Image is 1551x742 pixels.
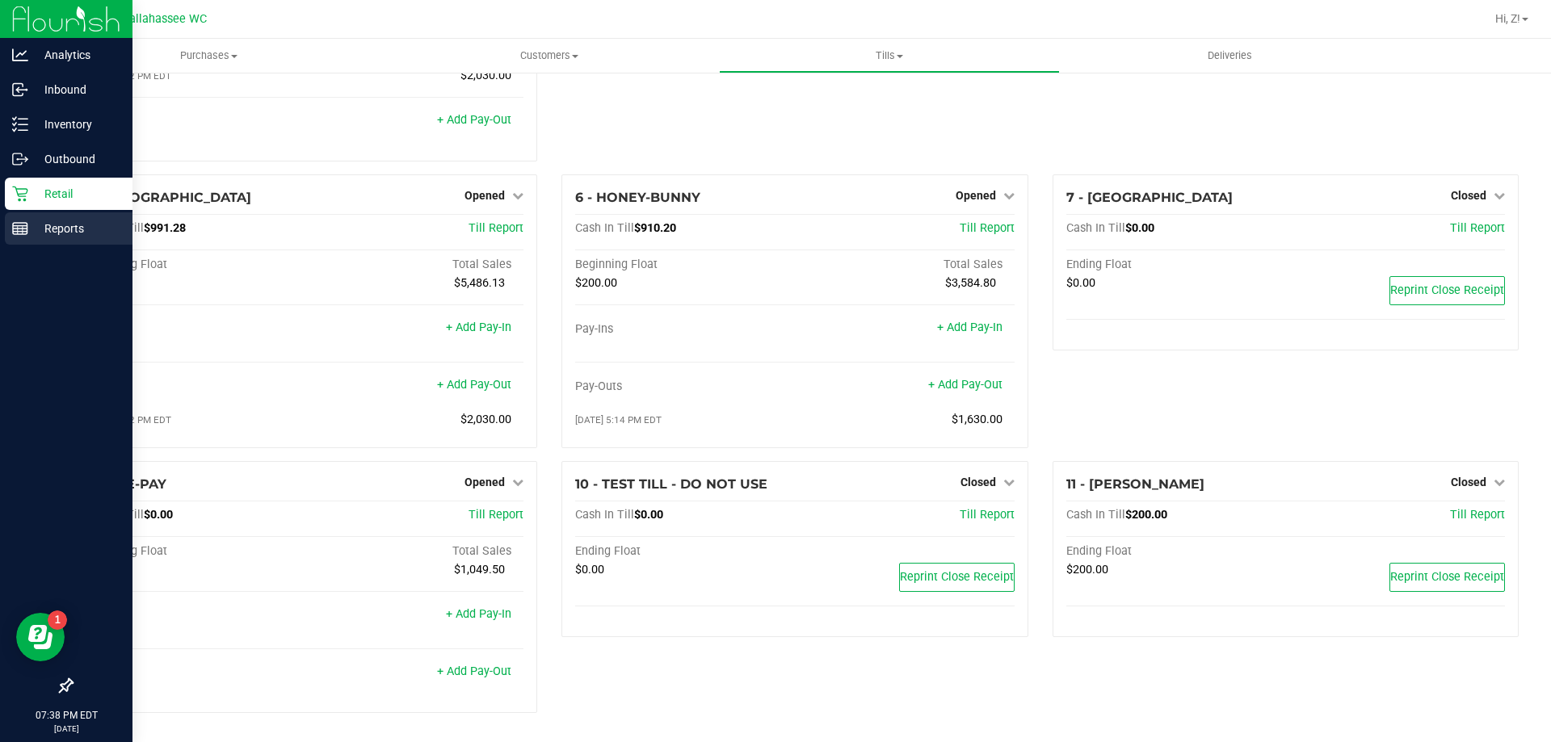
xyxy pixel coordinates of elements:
span: Closed [960,476,996,488]
span: Tills [720,48,1058,63]
a: Till Report [960,221,1015,235]
span: Reprint Close Receipt [1390,283,1504,297]
a: Customers [379,39,719,73]
div: Pay-Outs [85,666,305,681]
div: Total Sales [305,544,524,559]
inline-svg: Reports [12,220,28,237]
inline-svg: Inbound [12,82,28,98]
p: Analytics [28,45,125,65]
iframe: Resource center unread badge [48,610,67,630]
a: + Add Pay-Out [437,664,511,678]
div: Ending Float [1066,258,1286,272]
div: Ending Float [1066,544,1286,559]
div: Total Sales [795,258,1015,272]
span: Opened [464,189,505,202]
div: Ending Float [575,544,795,559]
span: Hi, Z! [1495,12,1520,25]
a: + Add Pay-Out [437,113,511,127]
span: $0.00 [575,563,604,576]
span: Cash In Till [1066,508,1125,522]
p: Outbound [28,149,125,169]
span: $2,030.00 [460,69,511,82]
div: Beginning Float [85,544,305,559]
span: Cash In Till [1066,221,1125,235]
button: Reprint Close Receipt [1389,276,1505,305]
span: Opened [956,189,996,202]
a: Till Report [1450,508,1505,522]
div: Total Sales [305,258,524,272]
span: Purchases [39,48,379,63]
a: + Add Pay-In [937,321,1002,334]
span: $2,030.00 [460,413,511,426]
span: $0.00 [634,508,663,522]
span: $200.00 [575,276,617,290]
span: $910.20 [634,221,676,235]
span: 11 - [PERSON_NAME] [1066,476,1204,492]
span: Reprint Close Receipt [900,570,1014,584]
span: Closed [1451,189,1486,202]
button: Reprint Close Receipt [899,563,1015,592]
span: 10 - TEST TILL - DO NOT USE [575,476,767,492]
span: $1,630.00 [952,413,1002,426]
inline-svg: Outbound [12,151,28,167]
div: Pay-Outs [85,379,305,394]
a: + Add Pay-In [446,321,511,334]
p: 07:38 PM EDT [7,708,125,723]
span: $0.00 [144,508,173,522]
span: $3,584.80 [945,276,996,290]
div: Pay-Ins [85,322,305,337]
span: $200.00 [1125,508,1167,522]
inline-svg: Inventory [12,116,28,132]
div: Pay-Ins [575,322,795,337]
span: Cash In Till [575,221,634,235]
a: + Add Pay-Out [928,378,1002,392]
inline-svg: Retail [12,186,28,202]
span: Customers [380,48,718,63]
a: Till Report [1450,221,1505,235]
span: $200.00 [1066,563,1108,576]
p: [DATE] [7,723,125,735]
span: $0.00 [1125,221,1154,235]
iframe: Resource center [16,613,65,661]
button: Reprint Close Receipt [1389,563,1505,592]
div: Beginning Float [85,258,305,272]
span: $0.00 [1066,276,1095,290]
div: Pay-Ins [85,609,305,623]
p: Reports [28,219,125,238]
span: 6 - HONEY-BUNNY [575,190,700,205]
span: Deliveries [1186,48,1274,63]
div: Beginning Float [575,258,795,272]
span: 5 - [GEOGRAPHIC_DATA] [85,190,251,205]
a: Deliveries [1060,39,1400,73]
a: + Add Pay-In [446,607,511,621]
p: Inbound [28,80,125,99]
div: Pay-Outs [85,115,305,129]
span: Opened [464,476,505,488]
a: Till Report [469,508,523,522]
a: + Add Pay-Out [437,378,511,392]
div: Pay-Outs [575,379,795,394]
span: [DATE] 5:14 PM EDT [575,414,662,425]
p: Inventory [28,115,125,134]
p: Retail [28,184,125,203]
span: $1,049.50 [454,563,505,576]
span: Cash In Till [575,508,634,522]
a: Till Report [960,508,1015,522]
span: $991.28 [144,221,186,235]
span: Tallahassee WC [123,12,207,26]
span: Closed [1451,476,1486,488]
span: 7 - [GEOGRAPHIC_DATA] [1066,190,1233,205]
inline-svg: Analytics [12,47,28,63]
a: Tills [719,39,1059,73]
span: $5,486.13 [454,276,505,290]
span: Reprint Close Receipt [1390,570,1504,584]
a: Purchases [39,39,379,73]
a: Till Report [469,221,523,235]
